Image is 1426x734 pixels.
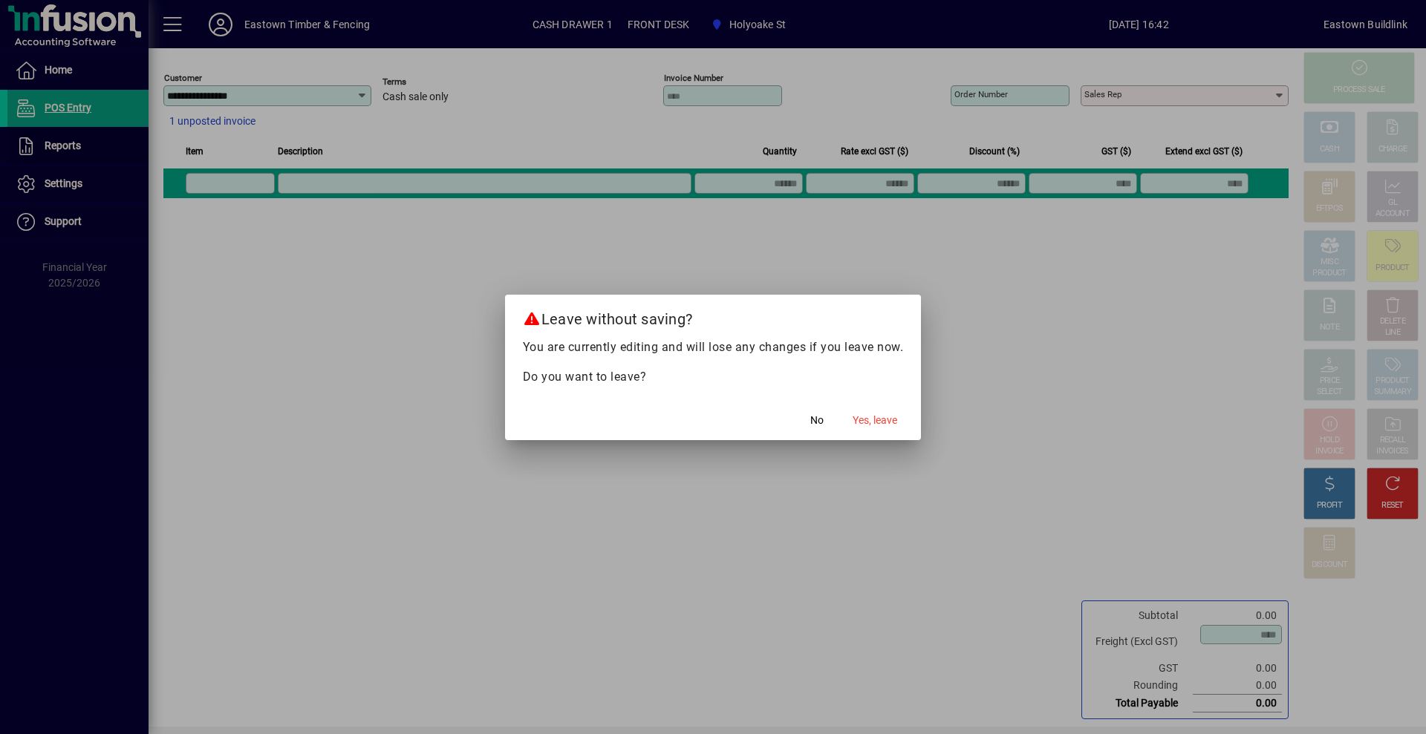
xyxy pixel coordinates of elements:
button: No [793,407,841,434]
p: Do you want to leave? [523,368,904,386]
h2: Leave without saving? [505,295,922,338]
p: You are currently editing and will lose any changes if you leave now. [523,338,904,356]
button: Yes, leave [847,407,903,434]
span: No [810,413,824,428]
span: Yes, leave [853,413,897,428]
